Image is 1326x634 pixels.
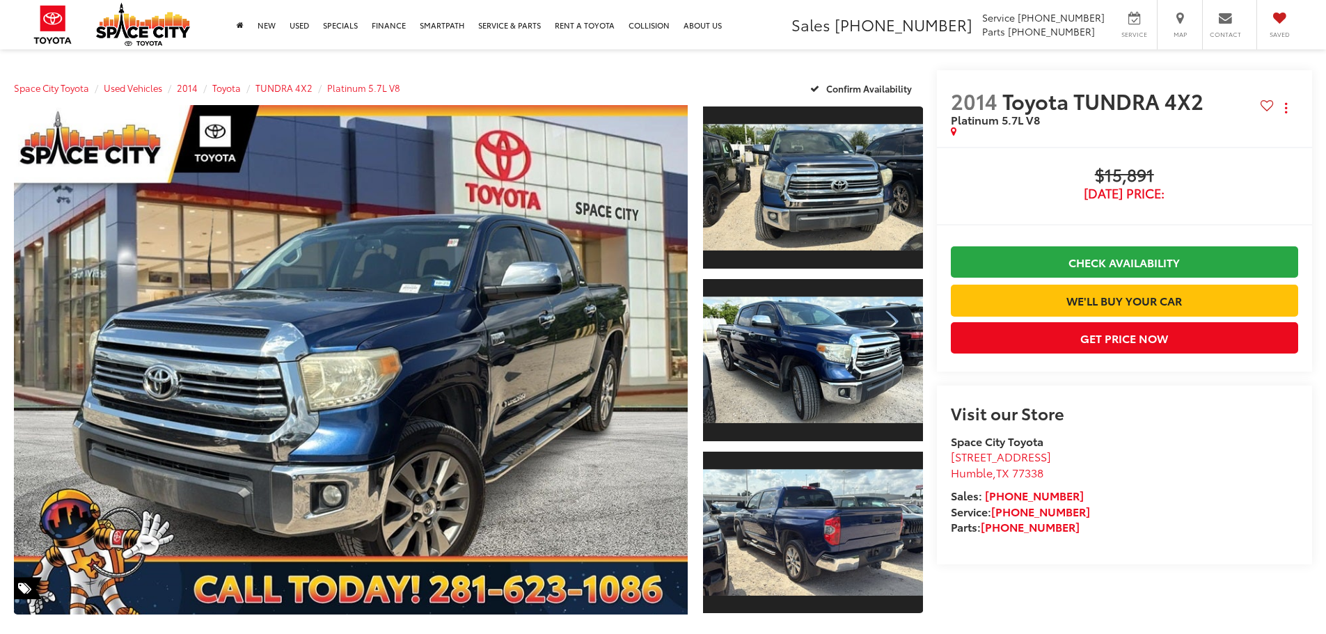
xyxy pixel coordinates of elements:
[951,464,993,480] span: Humble
[951,464,1043,480] span: ,
[951,86,997,116] span: 2014
[981,518,1080,534] a: [PHONE_NUMBER]
[96,3,190,46] img: Space City Toyota
[14,81,89,94] a: Space City Toyota
[951,285,1298,316] a: We'll Buy Your Car
[982,24,1005,38] span: Parts
[951,448,1051,480] a: [STREET_ADDRESS] Humble,TX 77338
[1002,86,1208,116] span: Toyota TUNDRA 4X2
[703,278,923,443] a: Expand Photo 2
[951,111,1040,127] span: Platinum 5.7L V8
[255,81,313,94] a: TUNDRA 4X2
[14,105,688,615] a: Expand Photo 0
[1165,30,1195,39] span: Map
[1264,30,1295,39] span: Saved
[700,125,924,251] img: 2014 Toyota TUNDRA 4X2 Platinum 5.7L V8
[803,76,923,100] button: Confirm Availability
[1012,464,1043,480] span: 77338
[1008,24,1095,38] span: [PHONE_NUMBER]
[7,102,694,617] img: 2014 Toyota TUNDRA 4X2 Platinum 5.7L V8
[951,246,1298,278] a: Check Availability
[991,503,1090,519] a: [PHONE_NUMBER]
[951,322,1298,354] button: Get Price Now
[703,105,923,270] a: Expand Photo 1
[700,297,924,423] img: 2014 Toyota TUNDRA 4X2 Platinum 5.7L V8
[1119,30,1150,39] span: Service
[951,487,982,503] span: Sales:
[1018,10,1105,24] span: [PHONE_NUMBER]
[996,464,1009,480] span: TX
[700,469,924,595] img: 2014 Toyota TUNDRA 4X2 Platinum 5.7L V8
[982,10,1015,24] span: Service
[177,81,198,94] a: 2014
[951,503,1090,519] strong: Service:
[1210,30,1241,39] span: Contact
[951,166,1298,187] span: $15,891
[985,487,1084,503] a: [PHONE_NUMBER]
[826,82,912,95] span: Confirm Availability
[14,577,42,599] span: Special
[791,13,830,35] span: Sales
[212,81,241,94] a: Toyota
[835,13,972,35] span: [PHONE_NUMBER]
[951,187,1298,200] span: [DATE] Price:
[951,518,1080,534] strong: Parts:
[327,81,400,94] a: Platinum 5.7L V8
[1285,102,1287,113] span: dropdown dots
[951,404,1298,422] h2: Visit our Store
[703,450,923,615] a: Expand Photo 3
[951,433,1043,449] strong: Space City Toyota
[104,81,162,94] a: Used Vehicles
[1274,95,1298,120] button: Actions
[951,448,1051,464] span: [STREET_ADDRESS]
